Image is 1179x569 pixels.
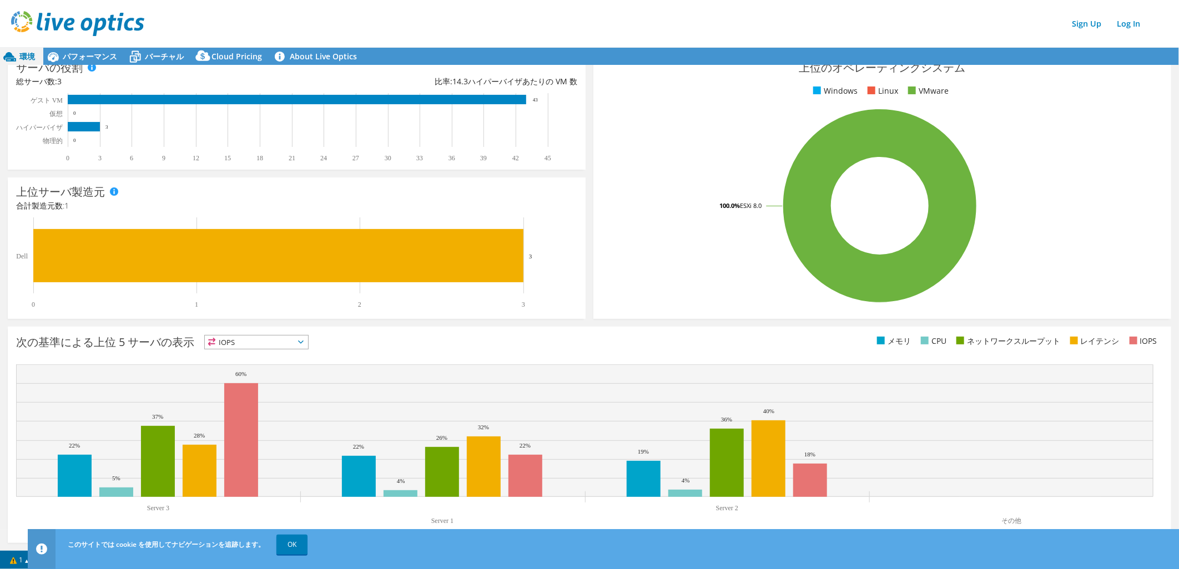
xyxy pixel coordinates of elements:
text: 60% [235,370,246,377]
text: ゲスト VM [31,96,63,104]
div: 総サーバ数: [16,75,296,88]
text: 28% [194,432,205,439]
text: 18 [256,154,263,162]
text: 26% [436,434,447,441]
text: 3 [529,253,532,260]
text: 0 [73,138,76,143]
span: IOPS [205,336,308,349]
li: メモリ [874,335,911,347]
text: 0 [66,154,69,162]
text: Dell [16,252,28,260]
a: OK [276,535,308,555]
text: 24 [320,154,327,162]
span: バーチャル [145,51,184,62]
a: Log In [1111,16,1146,32]
h3: 上位のオペレーティングシステム [602,62,1163,74]
text: 45 [545,154,551,162]
h4: 合計製造元数: [16,200,577,212]
li: ネットワークスループット [954,335,1060,347]
text: 27 [352,154,359,162]
text: 42 [512,154,519,162]
a: About Live Optics [270,48,365,65]
text: Server 3 [147,504,169,512]
span: 1 [64,200,69,211]
a: Sign Up [1066,16,1107,32]
h3: 上位サーバ製造元 [16,186,105,198]
text: 37% [152,413,163,420]
h3: サーバの役割 [16,62,83,74]
text: 33 [416,154,423,162]
text: 12 [193,154,199,162]
text: 6 [130,154,133,162]
img: live_optics_svg.svg [11,11,144,36]
span: 14.3 [452,76,468,87]
text: 22% [69,442,80,449]
text: 3 [98,154,102,162]
span: パフォーマンス [63,51,117,62]
span: 3 [57,76,62,87]
text: 15 [224,154,231,162]
text: 21 [289,154,295,162]
text: 仮想 [49,110,63,118]
text: Server 1 [431,517,454,525]
text: 43 [533,97,538,103]
text: 物理的 [43,137,63,145]
text: 18% [804,451,815,458]
div: 比率: ハイパーバイザあたりの VM 数 [296,75,577,88]
li: CPU [918,335,946,347]
text: 0 [73,110,76,116]
a: 1 [2,553,37,567]
tspan: 100.0% [719,201,740,210]
text: 9 [162,154,165,162]
tspan: ESXi 8.0 [740,201,762,210]
span: Cloud Pricing [211,51,262,62]
li: VMware [905,85,949,97]
text: 30 [385,154,391,162]
text: 36% [721,416,732,423]
text: 22% [353,443,364,450]
text: 3 [522,301,525,308]
text: 22% [520,442,531,449]
span: 環境 [19,51,35,62]
li: レイテンシ [1067,335,1120,347]
text: 2 [358,301,361,308]
li: Windows [810,85,858,97]
text: 4% [682,477,690,484]
text: 5% [112,475,120,481]
span: このサイトでは cookie を使用してナビゲーションを追跡します。 [68,540,265,549]
text: ハイパーバイザ [16,124,63,131]
text: 39 [480,154,487,162]
text: 0 [32,301,35,308]
text: 1 [195,301,198,308]
text: 40% [763,408,774,414]
li: IOPS [1127,335,1157,347]
text: 3 [105,124,108,130]
text: 36 [449,154,455,162]
text: その他 [1001,517,1021,525]
text: Server 2 [716,504,738,512]
text: 4% [397,477,405,484]
li: Linux [865,85,898,97]
text: 32% [478,424,489,430]
text: 19% [638,448,649,455]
